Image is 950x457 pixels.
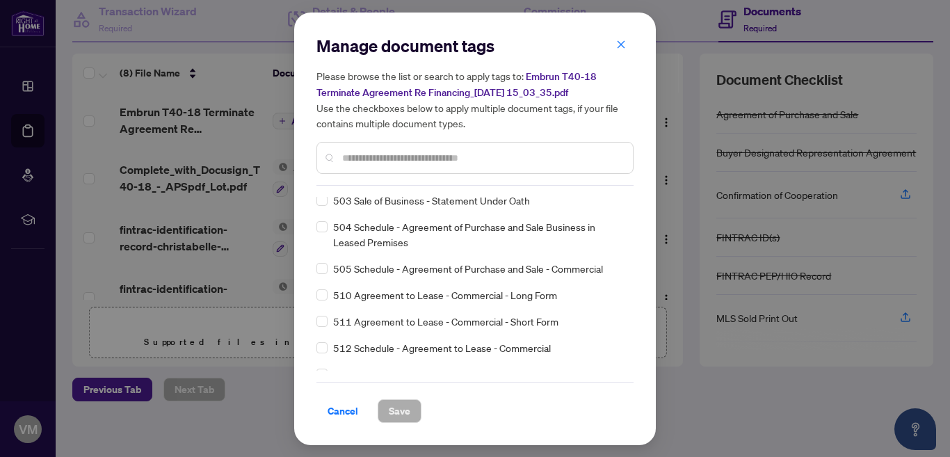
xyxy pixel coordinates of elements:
span: 513 Amendment to Agreement to Lease - Commercial [333,367,571,382]
span: 510 Agreement to Lease - Commercial - Long Form [333,287,557,303]
span: 511 Agreement to Lease - Commercial - Short Form [333,314,558,329]
h5: Please browse the list or search to apply tags to: Use the checkboxes below to apply multiple doc... [316,68,634,131]
button: Save [378,399,421,423]
span: Embrun T40-18 Terminate Agreement Re Financing_[DATE] 15_03_35.pdf [316,70,597,99]
h2: Manage document tags [316,35,634,57]
button: Cancel [316,399,369,423]
span: 504 Schedule - Agreement of Purchase and Sale Business in Leased Premises [333,219,625,250]
span: Cancel [328,400,358,422]
span: 505 Schedule - Agreement of Purchase and Sale - Commercial [333,261,603,276]
span: 503 Sale of Business - Statement Under Oath [333,193,530,208]
span: close [616,40,626,49]
span: 512 Schedule - Agreement to Lease - Commercial [333,340,551,355]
